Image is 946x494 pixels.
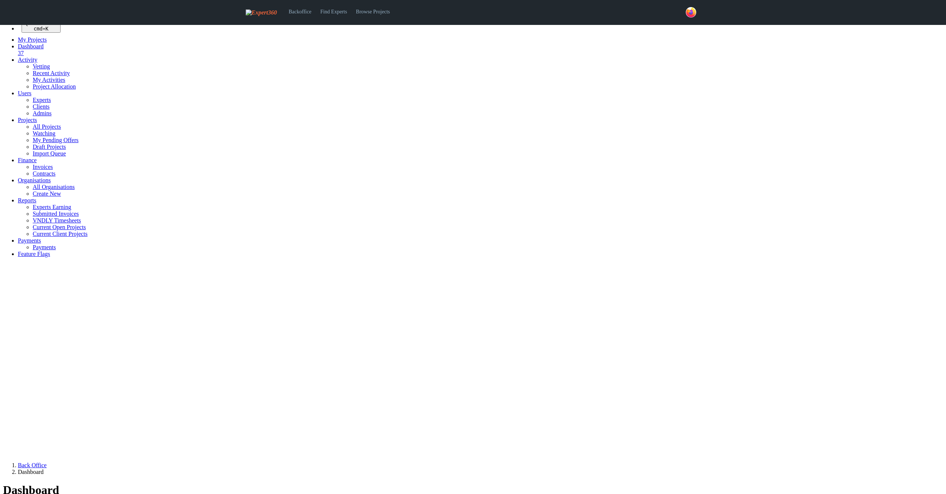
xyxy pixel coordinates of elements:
[33,144,66,150] a: Draft Projects
[33,103,49,110] a: Clients
[33,170,55,177] a: Contracts
[33,83,76,90] a: Project Allocation
[18,469,943,475] li: Dashboard
[18,43,943,57] a: Dashboard 37
[33,26,42,32] kbd: cmd
[18,36,47,43] a: My Projects
[18,251,50,257] a: Feature Flags
[18,50,24,56] span: 37
[246,9,277,16] img: Expert360
[18,90,31,96] a: Users
[18,197,36,203] a: Reports
[18,43,43,49] span: Dashboard
[33,164,53,170] a: Invoices
[33,137,78,143] a: My Pending Offers
[25,26,58,32] div: +
[33,231,88,237] a: Current Client Projects
[33,217,81,224] a: VNDLY Timesheets
[18,462,46,468] a: Back Office
[18,177,51,183] a: Organisations
[33,63,50,70] a: Vetting
[686,7,696,17] img: 43c7540e-2bad-45db-b78b-6a21b27032e5-normal.png
[33,211,79,217] a: Submitted Invoices
[33,110,52,116] a: Admins
[33,130,55,137] a: Watching
[33,204,71,210] a: Experts Earning
[33,224,86,230] a: Current Open Projects
[33,123,61,130] a: All Projects
[33,97,51,103] a: Experts
[33,70,70,76] a: Recent Activity
[33,244,56,250] a: Payments
[18,237,41,244] a: Payments
[45,26,48,32] kbd: K
[33,77,65,83] a: My Activities
[33,150,66,157] a: Import Queue
[18,117,37,123] a: Projects
[18,57,37,63] a: Activity
[33,184,75,190] a: All Organisations
[18,157,37,163] a: Finance
[33,190,61,197] a: Create New
[22,19,61,33] button: Quick search... cmd+K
